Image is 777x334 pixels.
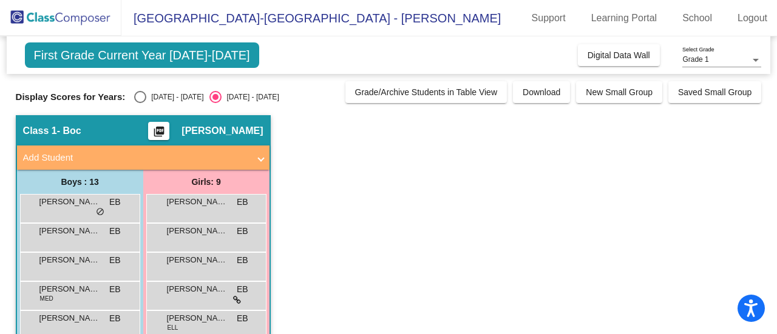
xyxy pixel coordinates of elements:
span: [PERSON_NAME] [167,283,228,295]
span: [PERSON_NAME] [39,312,100,324]
span: Grade 1 [682,55,708,64]
span: EB [109,254,121,267]
span: EB [109,283,121,296]
span: Class 1 [23,125,57,137]
div: [DATE] - [DATE] [146,92,203,102]
button: Grade/Archive Students in Table View [345,81,507,103]
button: Download [513,81,570,103]
span: Display Scores for Years: [16,92,126,102]
span: EB [237,196,248,209]
div: Boys : 13 [17,170,143,194]
span: - Boc [57,125,81,137]
div: Girls: 9 [143,170,270,194]
span: [PERSON_NAME] [39,225,100,237]
span: MED [40,294,53,303]
a: Logout [728,8,777,28]
span: EB [237,312,248,325]
span: do_not_disturb_alt [96,207,104,217]
span: EB [237,283,248,296]
button: Print Students Details [148,122,169,140]
span: Saved Small Group [678,87,752,97]
a: Learning Portal [582,8,667,28]
mat-radio-group: Select an option [134,91,279,103]
span: ELL [168,323,178,332]
span: [PERSON_NAME] [167,254,228,266]
button: New Small Group [576,81,662,103]
span: [GEOGRAPHIC_DATA]-[GEOGRAPHIC_DATA] - [PERSON_NAME] [121,8,501,28]
span: [PERSON_NAME] [182,125,263,137]
button: Saved Small Group [668,81,761,103]
span: Grade/Archive Students in Table View [355,87,498,97]
mat-icon: picture_as_pdf [152,125,166,142]
mat-panel-title: Add Student [23,151,249,165]
span: [PERSON_NAME] [39,283,100,295]
span: First Grade Current Year [DATE]-[DATE] [25,42,259,68]
span: EB [109,225,121,238]
mat-expansion-panel-header: Add Student [17,145,270,170]
span: EB [109,312,121,325]
a: School [673,8,722,28]
span: Download [523,87,560,97]
span: Digital Data Wall [588,50,650,60]
button: Digital Data Wall [578,44,660,66]
span: EB [237,225,248,238]
span: [PERSON_NAME] [167,225,228,237]
span: [PERSON_NAME] [39,254,100,266]
span: New Small Group [586,87,653,97]
span: [PERSON_NAME] [39,196,100,208]
div: [DATE] - [DATE] [222,92,279,102]
a: Support [522,8,575,28]
span: EB [109,196,121,209]
span: [PERSON_NAME] [167,312,228,324]
span: [PERSON_NAME] [167,196,228,208]
span: EB [237,254,248,267]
